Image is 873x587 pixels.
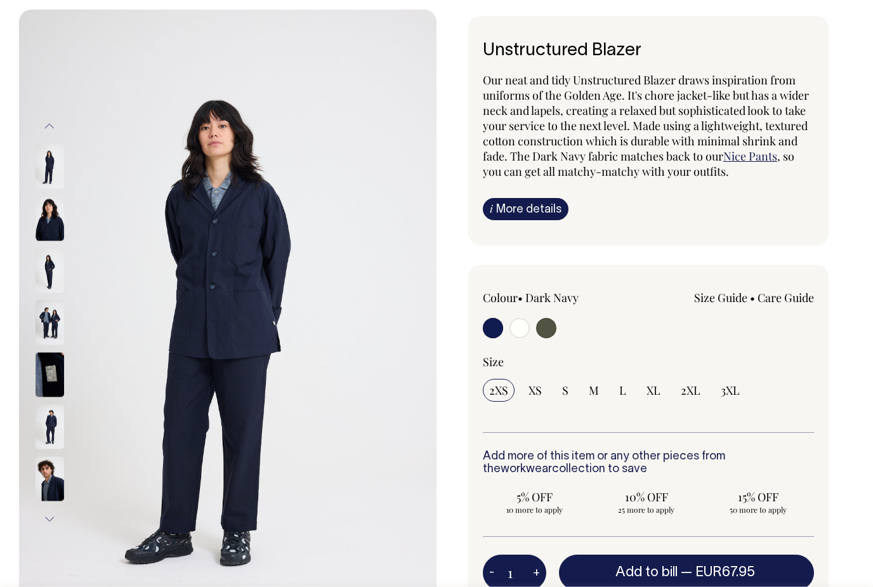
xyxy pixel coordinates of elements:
[36,145,64,189] img: dark-navy
[36,197,64,241] img: dark-navy
[615,566,678,579] span: Add to bill
[706,485,810,518] input: 15% OFF 50 more to apply
[582,379,605,402] input: M
[681,383,700,398] span: 2XL
[647,383,660,398] span: XL
[613,379,633,402] input: L
[489,489,581,505] span: 5% OFF
[619,383,626,398] span: L
[562,383,568,398] span: S
[36,405,64,449] img: dark-navy
[640,379,667,402] input: XL
[527,560,546,586] button: +
[490,202,493,215] span: i
[712,505,804,515] span: 50 more to apply
[489,505,581,515] span: 10 more to apply
[758,290,814,305] a: Care Guide
[601,489,692,505] span: 10% OFF
[694,290,747,305] a: Size Guide
[483,560,501,586] button: -
[483,451,814,476] h6: Add more of this item or any other pieces from the collection to save
[36,353,64,397] img: dark-navy
[594,485,699,518] input: 10% OFF 25 more to apply
[714,379,746,402] input: 3XL
[489,383,508,398] span: 2XS
[723,148,777,164] a: Nice Pants
[483,485,587,518] input: 5% OFF 10 more to apply
[483,290,615,305] div: Colour
[36,249,64,293] img: dark-navy
[721,383,740,398] span: 3XL
[674,379,707,402] input: 2XL
[483,148,794,179] span: , so you can get all matchy-matchy with your outfits.
[36,301,64,345] img: dark-navy
[528,383,542,398] span: XS
[483,198,568,220] a: iMore details
[525,290,579,305] label: Dark Navy
[750,290,755,305] span: •
[40,112,59,141] button: Previous
[522,379,548,402] input: XS
[483,354,814,369] div: Size
[483,41,814,61] h6: Unstructured Blazer
[601,505,692,515] span: 25 more to apply
[695,566,755,579] span: EUR67.95
[589,383,599,398] span: M
[483,379,515,402] input: 2XS
[501,464,552,475] a: workwear
[40,505,59,534] button: Next
[483,72,809,164] span: Our neat and tidy Unstructured Blazer draws inspiration from uniforms of the Golden Age. It's cho...
[681,566,758,579] span: —
[518,290,523,305] span: •
[36,457,64,501] img: dark-navy
[712,489,804,505] span: 15% OFF
[556,379,575,402] input: S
